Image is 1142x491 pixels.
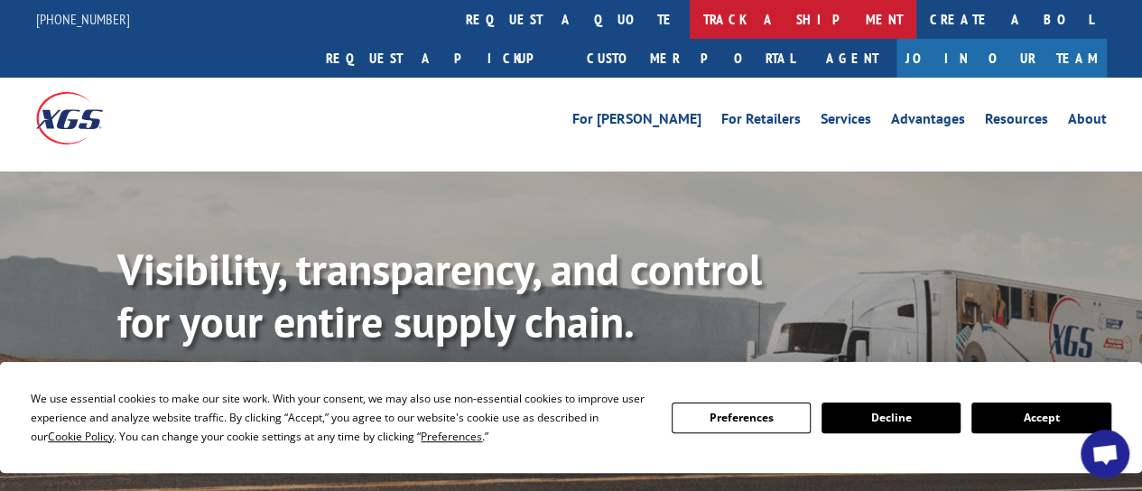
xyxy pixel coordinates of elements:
[36,10,130,28] a: [PHONE_NUMBER]
[312,39,573,78] a: Request a pickup
[808,39,896,78] a: Agent
[896,39,1107,78] a: Join Our Team
[672,403,811,433] button: Preferences
[573,39,808,78] a: Customer Portal
[572,112,701,132] a: For [PERSON_NAME]
[971,403,1110,433] button: Accept
[891,112,965,132] a: Advantages
[117,241,762,349] b: Visibility, transparency, and control for your entire supply chain.
[421,429,482,444] span: Preferences
[822,403,961,433] button: Decline
[1081,430,1129,478] a: Open chat
[721,112,801,132] a: For Retailers
[821,112,871,132] a: Services
[985,112,1048,132] a: Resources
[48,429,114,444] span: Cookie Policy
[1068,112,1107,132] a: About
[31,389,649,446] div: We use essential cookies to make our site work. With your consent, we may also use non-essential ...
